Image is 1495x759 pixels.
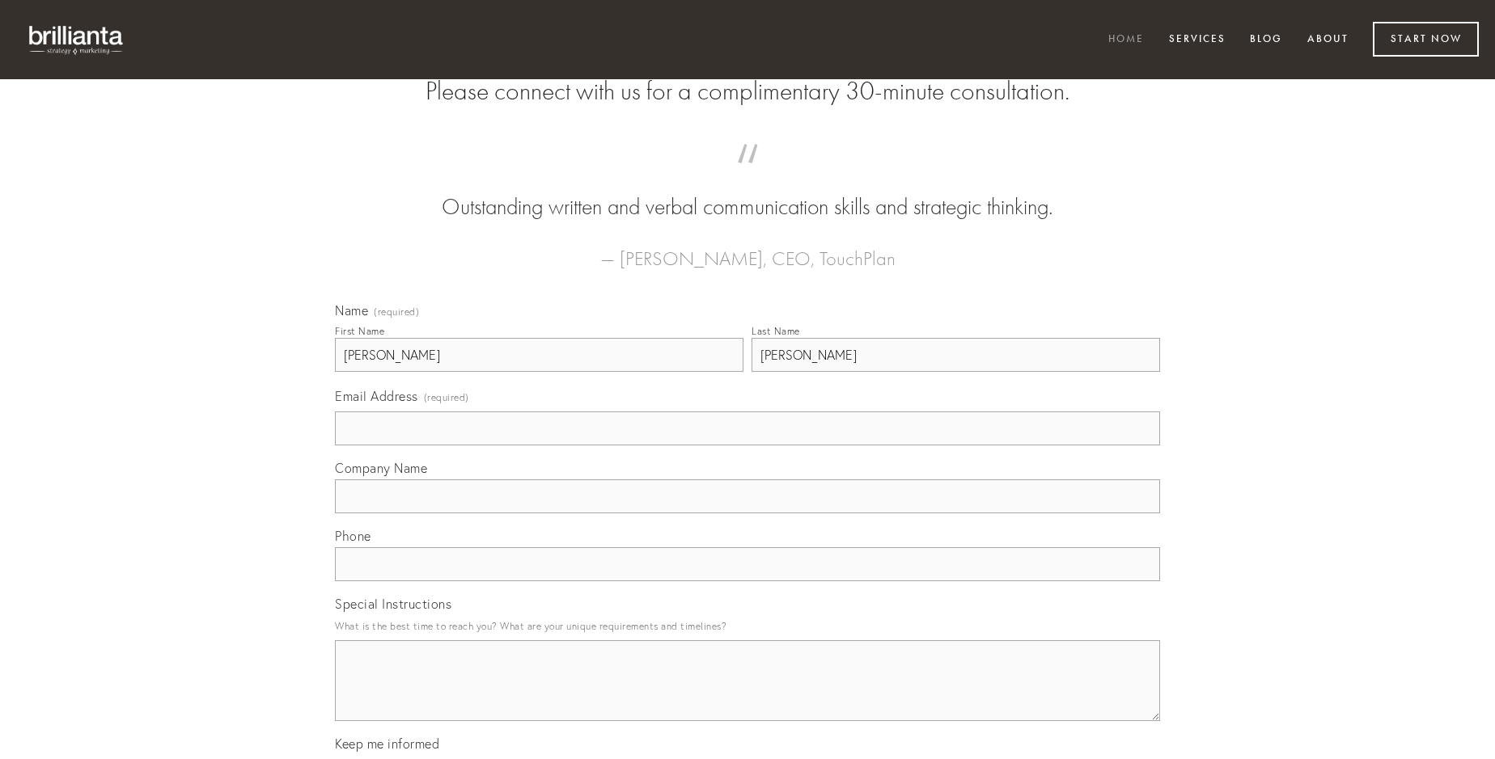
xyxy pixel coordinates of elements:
[335,388,418,404] span: Email Address
[424,386,469,408] span: (required)
[335,325,384,337] div: First Name
[335,76,1160,107] h2: Please connect with us for a complimentary 30-minute consultation.
[1297,27,1359,53] a: About
[1239,27,1293,53] a: Blog
[361,160,1134,192] span: “
[335,736,439,752] span: Keep me informed
[335,528,371,544] span: Phone
[752,325,800,337] div: Last Name
[335,302,368,318] span: Name
[1098,27,1154,53] a: Home
[361,223,1134,275] figcaption: — [PERSON_NAME], CEO, TouchPlan
[361,160,1134,223] blockquote: Outstanding written and verbal communication skills and strategic thinking.
[335,596,451,612] span: Special Instructions
[1373,22,1479,57] a: Start Now
[1158,27,1236,53] a: Services
[335,460,427,476] span: Company Name
[374,307,419,317] span: (required)
[335,615,1160,637] p: What is the best time to reach you? What are your unique requirements and timelines?
[16,16,138,63] img: brillianta - research, strategy, marketing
